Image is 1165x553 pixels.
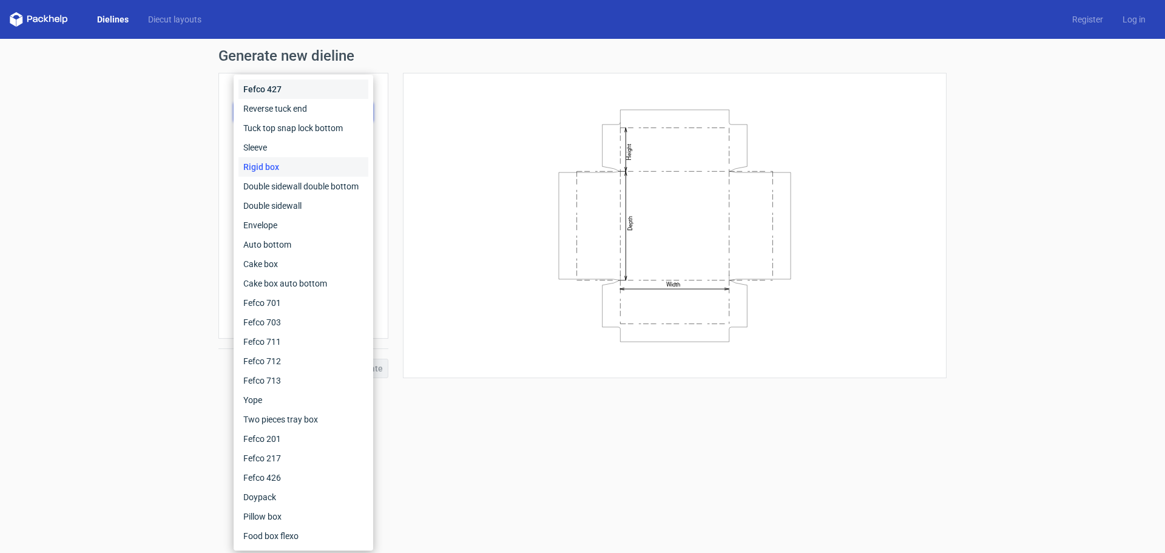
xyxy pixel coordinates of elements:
[238,274,368,293] div: Cake box auto bottom
[238,410,368,429] div: Two pieces tray box
[626,143,632,160] text: Height
[238,157,368,177] div: Rigid box
[238,80,368,99] div: Fefco 427
[238,468,368,487] div: Fefco 426
[238,177,368,196] div: Double sidewall double bottom
[238,293,368,313] div: Fefco 701
[238,254,368,274] div: Cake box
[238,99,368,118] div: Reverse tuck end
[238,429,368,449] div: Fefco 201
[238,138,368,157] div: Sleeve
[238,196,368,215] div: Double sidewall
[238,507,368,526] div: Pillow box
[238,390,368,410] div: Yope
[218,49,947,63] h1: Generate new dieline
[138,13,211,25] a: Diecut layouts
[238,235,368,254] div: Auto bottom
[666,281,680,288] text: Width
[238,526,368,546] div: Food box flexo
[238,118,368,138] div: Tuck top snap lock bottom
[1113,13,1155,25] a: Log in
[238,332,368,351] div: Fefco 711
[238,371,368,390] div: Fefco 713
[87,13,138,25] a: Dielines
[238,313,368,332] div: Fefco 703
[627,215,633,230] text: Depth
[238,487,368,507] div: Doypack
[1062,13,1113,25] a: Register
[238,449,368,468] div: Fefco 217
[238,215,368,235] div: Envelope
[238,351,368,371] div: Fefco 712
